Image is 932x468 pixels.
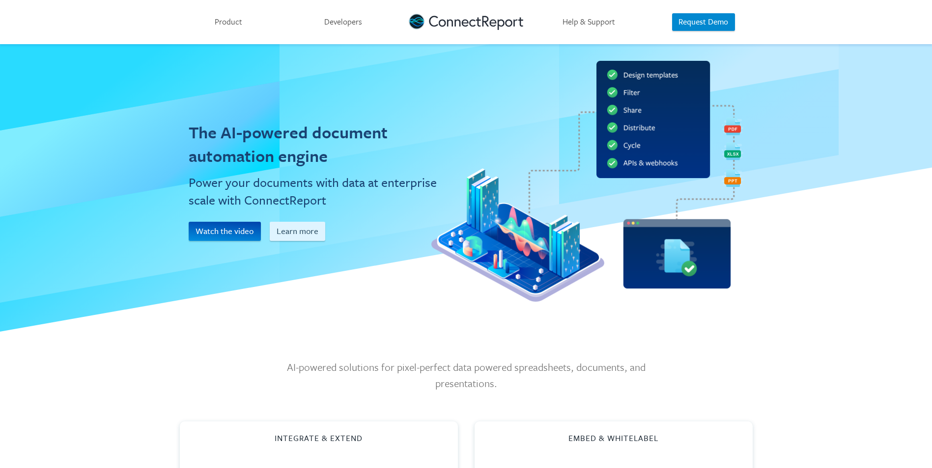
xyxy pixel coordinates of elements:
h4: Integrate & Extend [275,433,363,444]
button: Request Demo [672,13,735,31]
h4: Embed & Whitelabel [568,433,658,444]
button: Learn more [270,222,326,240]
a: Watch the video [189,222,269,240]
h1: The AI-powered document automation engine [189,121,449,168]
p: AI-powered solutions for pixel-perfect data powered spreadsheets, documents, and presentations. [287,359,646,391]
button: Watch the video [189,222,261,240]
h2: Power your documents with data at enterprise scale with ConnectReport [189,174,449,209]
img: platform-pipeline.png [431,57,743,305]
